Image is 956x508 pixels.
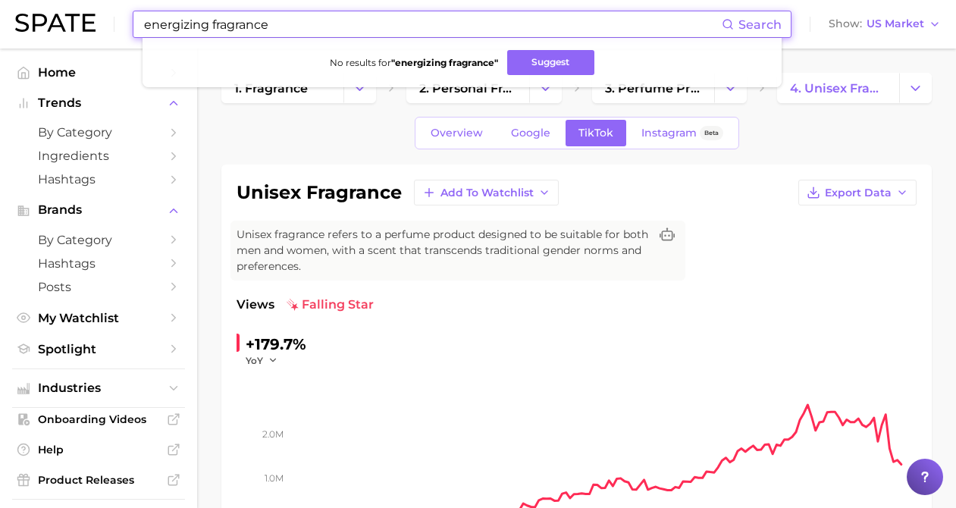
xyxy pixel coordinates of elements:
[825,187,892,199] span: Export Data
[38,412,159,426] span: Onboarding Videos
[287,299,299,311] img: falling star
[12,228,185,252] a: by Category
[234,81,308,96] span: 1. fragrance
[246,354,263,367] span: YoY
[498,120,563,146] a: Google
[12,121,185,144] a: by Category
[330,57,498,68] span: No results for
[38,280,159,294] span: Posts
[246,354,278,367] button: YoY
[38,172,159,187] span: Hashtags
[143,11,722,37] input: Search here for a brand, industry, or ingredient
[38,256,159,271] span: Hashtags
[628,120,736,146] a: InstagramBeta
[418,120,496,146] a: Overview
[12,306,185,330] a: My Watchlist
[38,233,159,247] span: by Category
[391,57,498,68] strong: " energizing fragrance "
[431,127,483,140] span: Overview
[578,127,613,140] span: TikTok
[237,296,274,314] span: Views
[738,17,782,32] span: Search
[38,125,159,140] span: by Category
[899,73,932,103] button: Change Category
[12,144,185,168] a: Ingredients
[12,275,185,299] a: Posts
[237,183,402,202] h1: unisex fragrance
[265,472,284,484] tspan: 1.0m
[414,180,559,205] button: Add to Watchlist
[12,438,185,461] a: Help
[15,14,96,32] img: SPATE
[777,73,899,103] a: 4. unisex fragrance
[38,203,159,217] span: Brands
[592,73,714,103] a: 3. perfume products
[867,20,924,28] span: US Market
[12,168,185,191] a: Hashtags
[38,342,159,356] span: Spotlight
[605,81,701,96] span: 3. perfume products
[419,81,516,96] span: 2. personal fragrance
[38,96,159,110] span: Trends
[704,127,719,140] span: Beta
[343,73,376,103] button: Change Category
[12,61,185,84] a: Home
[566,120,626,146] a: TikTok
[12,337,185,361] a: Spotlight
[12,408,185,431] a: Onboarding Videos
[38,149,159,163] span: Ingredients
[825,14,945,34] button: ShowUS Market
[38,473,159,487] span: Product Releases
[12,252,185,275] a: Hashtags
[262,428,284,440] tspan: 2.0m
[38,381,159,395] span: Industries
[38,311,159,325] span: My Watchlist
[246,332,306,356] div: +179.7%
[529,73,562,103] button: Change Category
[829,20,862,28] span: Show
[12,377,185,400] button: Industries
[12,469,185,491] a: Product Releases
[507,50,594,75] button: Suggest
[287,296,374,314] span: falling star
[38,443,159,456] span: Help
[440,187,534,199] span: Add to Watchlist
[798,180,917,205] button: Export Data
[237,227,649,274] span: Unisex fragrance refers to a perfume product designed to be suitable for both men and women, with...
[38,65,159,80] span: Home
[511,127,550,140] span: Google
[641,127,697,140] span: Instagram
[12,199,185,221] button: Brands
[406,73,528,103] a: 2. personal fragrance
[12,92,185,114] button: Trends
[714,73,747,103] button: Change Category
[790,81,886,96] span: 4. unisex fragrance
[221,73,343,103] a: 1. fragrance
